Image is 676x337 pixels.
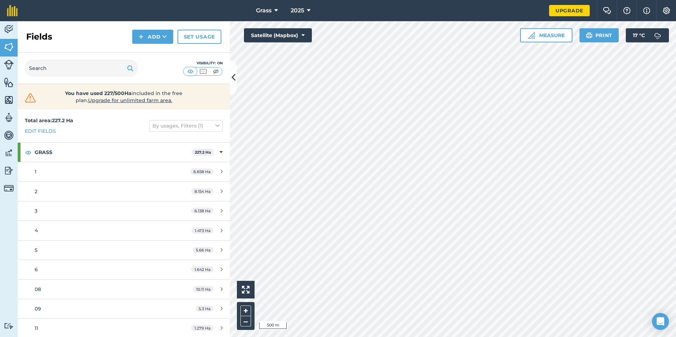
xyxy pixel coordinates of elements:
span: 5.3 Ha [196,306,214,312]
strong: You have used 227/500Ha [65,90,132,96]
button: Add [132,30,173,44]
img: svg+xml;base64,PD94bWwgdmVyc2lvbj0iMS4wIiBlbmNvZGluZz0idXRmLTgiPz4KPCEtLSBHZW5lcmF0b3I6IEFkb2JlIE... [4,183,14,193]
img: svg+xml;base64,PD94bWwgdmVyc2lvbj0iMS4wIiBlbmNvZGluZz0idXRmLTgiPz4KPCEtLSBHZW5lcmF0b3I6IEFkb2JlIE... [4,323,14,329]
button: By usages, Filters (1) [149,120,223,131]
span: 10.11 Ha [193,286,214,292]
span: 6 [35,266,38,273]
input: Search [25,60,138,77]
span: 5.66 Ha [193,247,214,253]
a: Edit fields [25,127,56,135]
img: svg+xml;base64,PHN2ZyB4bWxucz0iaHR0cDovL3d3dy53My5vcmcvMjAwMC9zdmciIHdpZHRoPSI1MCIgaGVpZ2h0PSI0MC... [211,68,220,75]
div: Visibility: On [183,60,223,66]
button: Measure [520,28,572,42]
a: 28.154 Ha [18,182,230,201]
button: 17 °C [626,28,669,42]
a: 095.3 Ha [18,299,230,318]
a: Upgrade [549,5,590,16]
a: 36.138 Ha [18,201,230,220]
img: svg+xml;base64,PHN2ZyB4bWxucz0iaHR0cDovL3d3dy53My5vcmcvMjAwMC9zdmciIHdpZHRoPSIxNyIgaGVpZ2h0PSIxNy... [643,6,650,15]
img: svg+xml;base64,PD94bWwgdmVyc2lvbj0iMS4wIiBlbmNvZGluZz0idXRmLTgiPz4KPCEtLSBHZW5lcmF0b3I6IEFkb2JlIE... [4,60,14,70]
a: 55.66 Ha [18,241,230,260]
a: Set usage [177,30,221,44]
a: 41.473 Ha [18,221,230,240]
div: Open Intercom Messenger [652,313,669,330]
img: svg+xml;base64,PHN2ZyB4bWxucz0iaHR0cDovL3d3dy53My5vcmcvMjAwMC9zdmciIHdpZHRoPSIxOSIgaGVpZ2h0PSIyNC... [586,31,593,40]
img: Four arrows, one pointing top left, one top right, one bottom right and the last bottom left [242,286,250,294]
img: svg+xml;base64,PHN2ZyB4bWxucz0iaHR0cDovL3d3dy53My5vcmcvMjAwMC9zdmciIHdpZHRoPSI1MCIgaGVpZ2h0PSI0MC... [186,68,195,75]
span: 17 ° C [633,28,645,42]
span: 1 [35,168,36,175]
span: included in the free plan . [48,90,199,104]
span: 08 [35,286,41,292]
img: Two speech bubbles overlapping with the left bubble in the forefront [603,7,611,14]
span: Grass [256,6,272,15]
img: svg+xml;base64,PHN2ZyB4bWxucz0iaHR0cDovL3d3dy53My5vcmcvMjAwMC9zdmciIHdpZHRoPSI1NiIgaGVpZ2h0PSI2MC... [4,95,14,105]
img: svg+xml;base64,PD94bWwgdmVyc2lvbj0iMS4wIiBlbmNvZGluZz0idXRmLTgiPz4KPCEtLSBHZW5lcmF0b3I6IEFkb2JlIE... [4,24,14,35]
h2: Fields [26,31,52,42]
img: svg+xml;base64,PD94bWwgdmVyc2lvbj0iMS4wIiBlbmNvZGluZz0idXRmLTgiPz4KPCEtLSBHZW5lcmF0b3I6IEFkb2JlIE... [4,148,14,158]
a: 16.658 Ha [18,162,230,181]
button: Satellite (Mapbox) [244,28,312,42]
img: svg+xml;base64,PD94bWwgdmVyc2lvbj0iMS4wIiBlbmNvZGluZz0idXRmLTgiPz4KPCEtLSBHZW5lcmF0b3I6IEFkb2JlIE... [4,165,14,176]
img: A cog icon [662,7,671,14]
img: Ruler icon [528,32,535,39]
span: 1.642 Ha [191,266,214,272]
span: 2025 [291,6,304,15]
a: 61.642 Ha [18,260,230,279]
strong: Total area : 227.2 Ha [25,117,73,124]
span: 8.154 Ha [191,188,214,194]
span: 4 [35,227,38,233]
strong: 227.2 Ha [195,150,211,155]
button: Print [579,28,619,42]
img: svg+xml;base64,PHN2ZyB4bWxucz0iaHR0cDovL3d3dy53My5vcmcvMjAwMC9zdmciIHdpZHRoPSI1NiIgaGVpZ2h0PSI2MC... [4,42,14,52]
img: svg+xml;base64,PHN2ZyB4bWxucz0iaHR0cDovL3d3dy53My5vcmcvMjAwMC9zdmciIHdpZHRoPSI1NiIgaGVpZ2h0PSI2MC... [4,77,14,88]
button: + [240,306,251,316]
img: fieldmargin Logo [7,5,18,16]
img: svg+xml;base64,PD94bWwgdmVyc2lvbj0iMS4wIiBlbmNvZGluZz0idXRmLTgiPz4KPCEtLSBHZW5lcmF0b3I6IEFkb2JlIE... [651,28,665,42]
img: svg+xml;base64,PHN2ZyB4bWxucz0iaHR0cDovL3d3dy53My5vcmcvMjAwMC9zdmciIHdpZHRoPSIxOSIgaGVpZ2h0PSIyNC... [127,64,134,72]
a: You have used 227/500Haincluded in the free plan.Upgrade for unlimited farm area. [23,90,224,104]
span: 5 [35,247,37,253]
div: GRASS227.2 Ha [18,143,230,162]
img: svg+xml;base64,PD94bWwgdmVyc2lvbj0iMS4wIiBlbmNvZGluZz0idXRmLTgiPz4KPCEtLSBHZW5lcmF0b3I6IEFkb2JlIE... [4,112,14,123]
span: 09 [35,306,41,312]
img: svg+xml;base64,PHN2ZyB4bWxucz0iaHR0cDovL3d3dy53My5vcmcvMjAwMC9zdmciIHdpZHRoPSIxNCIgaGVpZ2h0PSIyNC... [139,32,144,41]
button: – [240,316,251,326]
span: 6.138 Ha [191,208,214,214]
span: 6.658 Ha [190,168,214,175]
span: Upgrade for unlimited farm area. [88,97,172,104]
span: 2 [35,188,37,195]
img: svg+xml;base64,PHN2ZyB4bWxucz0iaHR0cDovL3d3dy53My5vcmcvMjAwMC9zdmciIHdpZHRoPSIzMiIgaGVpZ2h0PSIzMC... [23,93,37,103]
span: 3 [35,208,37,214]
span: 1.279 Ha [191,325,214,331]
img: svg+xml;base64,PHN2ZyB4bWxucz0iaHR0cDovL3d3dy53My5vcmcvMjAwMC9zdmciIHdpZHRoPSI1MCIgaGVpZ2h0PSI0MC... [199,68,208,75]
img: A question mark icon [623,7,631,14]
strong: GRASS [35,143,192,162]
img: svg+xml;base64,PD94bWwgdmVyc2lvbj0iMS4wIiBlbmNvZGluZz0idXRmLTgiPz4KPCEtLSBHZW5lcmF0b3I6IEFkb2JlIE... [4,130,14,141]
span: 11 [35,325,38,331]
span: 1.473 Ha [192,227,214,233]
a: 0810.11 Ha [18,280,230,299]
img: svg+xml;base64,PHN2ZyB4bWxucz0iaHR0cDovL3d3dy53My5vcmcvMjAwMC9zdmciIHdpZHRoPSIxOCIgaGVpZ2h0PSIyNC... [25,148,31,156]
